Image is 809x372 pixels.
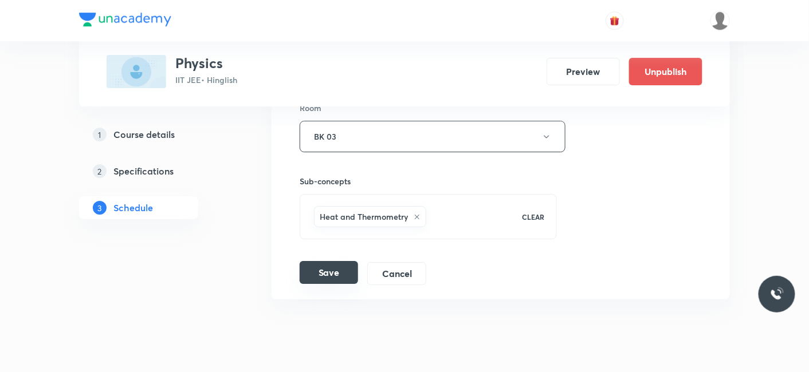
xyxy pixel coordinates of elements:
[113,201,153,215] h5: Schedule
[93,164,107,178] p: 2
[300,261,358,284] button: Save
[770,287,784,301] img: ttu
[606,11,624,30] button: avatar
[175,55,237,72] h3: Physics
[93,201,107,215] p: 3
[710,11,730,30] img: Mukesh Gupta
[300,121,565,152] button: BK 03
[79,13,171,29] a: Company Logo
[79,13,171,26] img: Company Logo
[300,175,557,187] h6: Sub-concepts
[93,128,107,141] p: 1
[79,160,235,183] a: 2Specifications
[175,74,237,86] p: IIT JEE • Hinglish
[610,15,620,26] img: avatar
[79,123,235,146] a: 1Course details
[523,212,545,222] p: CLEAR
[107,55,166,88] img: 50AC17DD-BAB9-4072-8B6F-F061A4D8669E_plus.png
[629,58,702,85] button: Unpublish
[547,58,620,85] button: Preview
[113,164,174,178] h5: Specifications
[300,102,321,114] h6: Room
[320,211,408,223] h6: Heat and Thermometry
[367,262,426,285] button: Cancel
[113,128,175,141] h5: Course details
